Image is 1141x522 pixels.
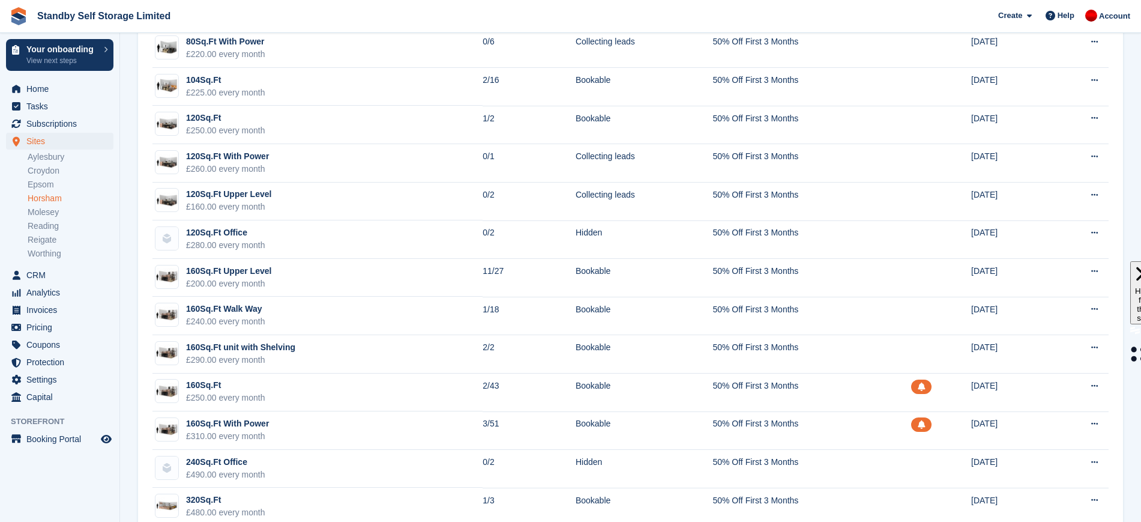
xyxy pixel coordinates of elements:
[155,115,178,133] img: 125-sqft-unit.jpg
[186,124,265,137] div: £250.00 every month
[483,29,576,68] td: 0/6
[26,284,98,301] span: Analytics
[186,239,265,252] div: £280.00 every month
[971,259,1050,297] td: [DATE]
[28,220,113,232] a: Reading
[971,297,1050,335] td: [DATE]
[483,68,576,106] td: 2/16
[6,371,113,388] a: menu
[6,39,113,71] a: Your onboarding View next steps
[483,259,576,297] td: 11/27
[26,98,98,115] span: Tasks
[712,29,911,68] td: 50% Off First 3 Months
[186,456,265,469] div: 240Sq.Ft Office
[1099,10,1130,22] span: Account
[155,497,178,515] img: 300-sqft-unit.jpg
[6,115,113,132] a: menu
[6,336,113,353] a: menu
[186,341,295,354] div: 160Sq.Ft unit with Shelving
[483,183,576,221] td: 0/2
[186,315,265,328] div: £240.00 every month
[6,284,113,301] a: menu
[186,150,269,163] div: 120Sq.Ft With Power
[6,389,113,405] a: menu
[26,389,98,405] span: Capital
[483,144,576,183] td: 0/1
[6,80,113,97] a: menu
[155,154,178,171] img: 125-sqft-unit.jpg
[971,144,1050,183] td: [DATE]
[186,354,295,366] div: £290.00 every month
[483,450,576,488] td: 0/2
[99,432,113,446] a: Preview store
[26,267,98,284] span: CRM
[483,220,576,259] td: 0/2
[576,450,713,488] td: Hidden
[26,371,98,388] span: Settings
[6,133,113,150] a: menu
[971,374,1050,412] td: [DATE]
[971,68,1050,106] td: [DATE]
[155,192,178,209] img: 125-sqft-unit.jpg
[186,48,265,61] div: £220.00 every month
[971,183,1050,221] td: [DATE]
[155,268,178,285] img: 150-sqft-unit.jpg
[483,106,576,144] td: 1/2
[1058,10,1074,22] span: Help
[6,431,113,448] a: menu
[576,29,713,68] td: Collecting leads
[28,234,113,246] a: Reigate
[971,29,1050,68] td: [DATE]
[10,7,28,25] img: stora-icon-8386f47178a22dfd0bd8f6a31ec36ba5ce8667c1dd55bd0f319d3a0aa187defe.svg
[712,106,911,144] td: 50% Off First 3 Months
[26,133,98,150] span: Sites
[155,421,178,439] img: 150-sqft-unit.jpg
[6,354,113,371] a: menu
[186,86,265,99] div: £225.00 every month
[186,201,271,213] div: £160.00 every month
[971,411,1050,450] td: [DATE]
[712,297,911,335] td: 50% Off First 3 Months
[998,10,1022,22] span: Create
[186,392,265,404] div: £250.00 every month
[186,74,265,86] div: 104Sq.Ft
[26,336,98,353] span: Coupons
[6,319,113,336] a: menu
[11,416,119,428] span: Storefront
[6,98,113,115] a: menu
[712,220,911,259] td: 50% Off First 3 Months
[576,259,713,297] td: Bookable
[186,430,269,443] div: £310.00 every month
[186,112,265,124] div: 120Sq.Ft
[576,411,713,450] td: Bookable
[26,319,98,336] span: Pricing
[186,35,265,48] div: 80Sq.Ft With Power
[28,179,113,190] a: Epsom
[712,374,911,412] td: 50% Off First 3 Months
[576,183,713,221] td: Collecting leads
[186,188,271,201] div: 120Sq.Ft Upper Level
[26,115,98,132] span: Subscriptions
[26,302,98,318] span: Invoices
[28,248,113,259] a: Worthing
[26,431,98,448] span: Booking Portal
[186,379,265,392] div: 160Sq.Ft
[26,45,98,53] p: Your onboarding
[155,457,178,479] img: blank-unit-type-icon-ffbac7b88ba66c5e286b0e438baccc4b9c83835d4c34f86887a83fc20ec27e7b.svg
[712,68,911,106] td: 50% Off First 3 Months
[155,39,178,56] img: 75-sqft-unit.jpg
[971,106,1050,144] td: [DATE]
[576,220,713,259] td: Hidden
[6,302,113,318] a: menu
[576,374,713,412] td: Bookable
[712,335,911,374] td: 50% Off First 3 Months
[155,227,178,250] img: blank-unit-type-icon-ffbac7b88ba66c5e286b0e438baccc4b9c83835d4c34f86887a83fc20ec27e7b.svg
[712,259,911,297] td: 50% Off First 3 Months
[155,383,178,400] img: 150-sqft-unit.jpg
[971,220,1050,259] td: [DATE]
[483,411,576,450] td: 3/51
[186,226,265,239] div: 120Sq.Ft Office
[712,450,911,488] td: 50% Off First 3 Months
[155,344,178,362] img: 150-sqft-unit.jpg
[576,297,713,335] td: Bookable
